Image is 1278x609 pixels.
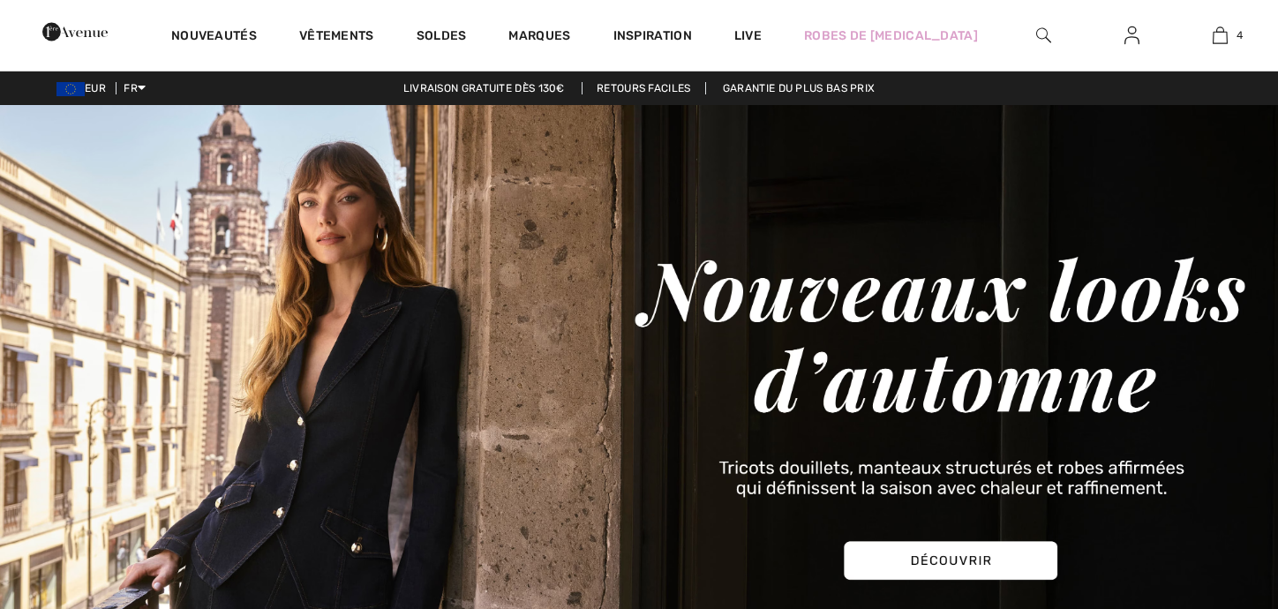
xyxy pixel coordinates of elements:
[56,82,85,96] img: Euro
[1124,25,1139,46] img: Mes infos
[508,28,570,47] a: Marques
[1036,25,1051,46] img: recherche
[417,28,467,47] a: Soldes
[56,82,113,94] span: EUR
[1110,25,1154,47] a: Se connecter
[299,28,374,47] a: Vêtements
[582,82,706,94] a: Retours faciles
[124,82,146,94] span: FR
[389,82,579,94] a: Livraison gratuite dès 130€
[42,14,108,49] img: 1ère Avenue
[709,82,890,94] a: Garantie du plus bas prix
[171,28,257,47] a: Nouveautés
[1177,25,1263,46] a: 4
[804,26,978,45] a: Robes de [MEDICAL_DATA]
[734,26,762,45] a: Live
[1237,27,1243,43] span: 4
[613,28,692,47] span: Inspiration
[1213,25,1228,46] img: Mon panier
